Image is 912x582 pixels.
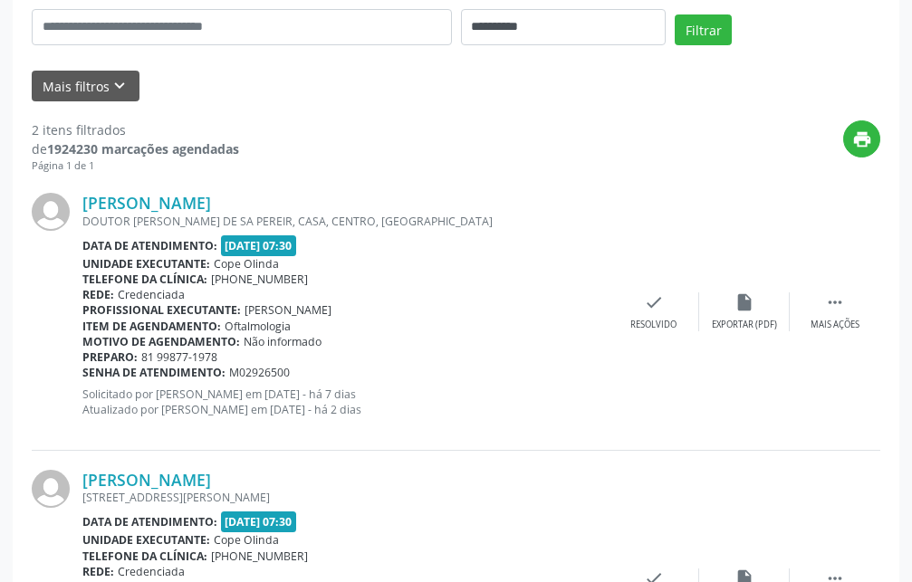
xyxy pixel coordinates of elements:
div: Mais ações [811,319,859,331]
span: Cope Olinda [214,256,279,272]
a: [PERSON_NAME] [82,470,211,490]
span: Credenciada [118,564,185,579]
a: [PERSON_NAME] [82,193,211,213]
button: Mais filtroskeyboard_arrow_down [32,71,139,102]
i: keyboard_arrow_down [110,76,130,96]
i: print [852,129,872,149]
strong: 1924230 marcações agendadas [47,140,239,157]
button: Filtrar [675,14,732,45]
b: Rede: [82,564,114,579]
div: 2 itens filtrados [32,120,239,139]
b: Senha de atendimento: [82,365,226,380]
span: 81 99877-1978 [141,349,217,365]
b: Rede: [82,287,114,302]
b: Telefone da clínica: [82,549,207,564]
span: [PHONE_NUMBER] [211,272,308,287]
span: [DATE] 07:30 [221,235,297,256]
span: Oftalmologia [225,319,291,334]
b: Profissional executante: [82,302,241,318]
img: img [32,470,70,508]
div: Página 1 de 1 [32,158,239,174]
span: Credenciada [118,287,185,302]
i:  [825,292,845,312]
div: [STREET_ADDRESS][PERSON_NAME] [82,490,609,505]
div: Resolvido [630,319,677,331]
img: img [32,193,70,231]
span: Não informado [244,334,322,349]
span: [PHONE_NUMBER] [211,549,308,564]
b: Unidade executante: [82,532,210,548]
span: M02926500 [229,365,290,380]
b: Preparo: [82,349,138,365]
b: Motivo de agendamento: [82,334,240,349]
b: Data de atendimento: [82,238,217,253]
div: de [32,139,239,158]
b: Telefone da clínica: [82,272,207,287]
b: Data de atendimento: [82,514,217,530]
div: DOUTOR [PERSON_NAME] DE SA PEREIR, CASA, CENTRO, [GEOGRAPHIC_DATA] [82,214,609,229]
span: [PERSON_NAME] [245,302,331,318]
span: Cope Olinda [214,532,279,548]
i: insert_drive_file [734,292,754,312]
p: Solicitado por [PERSON_NAME] em [DATE] - há 7 dias Atualizado por [PERSON_NAME] em [DATE] - há 2 ... [82,386,609,417]
span: [DATE] 07:30 [221,511,297,532]
i: check [644,292,664,312]
div: Exportar (PDF) [712,319,777,331]
b: Unidade executante: [82,256,210,272]
b: Item de agendamento: [82,319,221,334]
button: print [843,120,880,157]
